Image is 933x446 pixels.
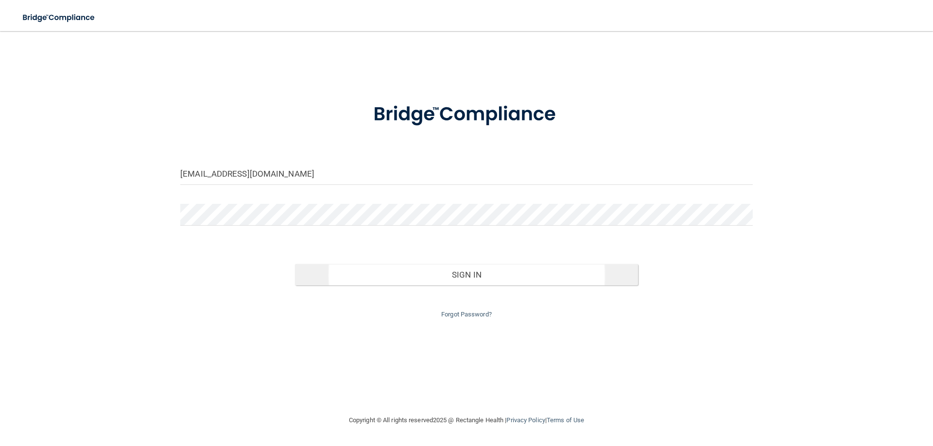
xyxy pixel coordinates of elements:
[289,405,644,436] div: Copyright © All rights reserved 2025 @ Rectangle Health | |
[15,8,104,28] img: bridge_compliance_login_screen.278c3ca4.svg
[180,163,753,185] input: Email
[506,416,545,424] a: Privacy Policy
[547,416,584,424] a: Terms of Use
[295,264,639,285] button: Sign In
[353,89,580,140] img: bridge_compliance_login_screen.278c3ca4.svg
[441,311,492,318] a: Forgot Password?
[765,377,921,416] iframe: Drift Widget Chat Controller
